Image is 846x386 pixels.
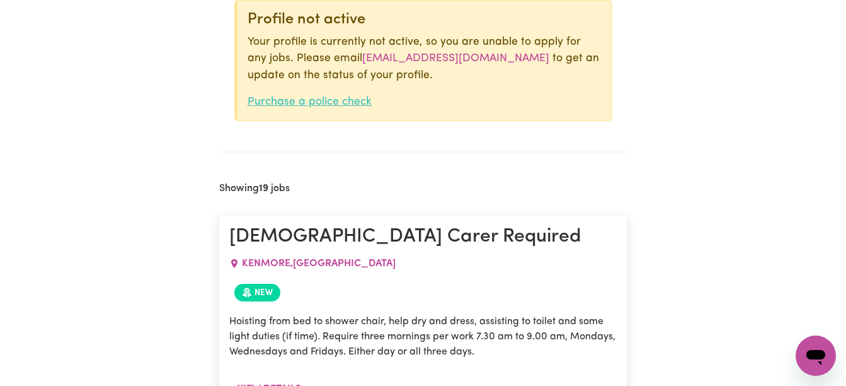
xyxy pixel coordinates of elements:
[219,183,290,195] h2: Showing jobs
[229,314,617,360] p: Hoisting from bed to shower chair, help dry and dress, assisting to toilet and some light duties ...
[242,259,396,269] span: KENMORE , [GEOGRAPHIC_DATA]
[248,96,372,107] a: Purchase a police check
[248,34,602,84] p: Your profile is currently not active, so you are unable to apply for any jobs. Please email to ge...
[234,284,280,301] span: Job posted within the last 30 days
[248,11,602,29] div: Profile not active
[796,336,836,376] iframe: Button to launch messaging window
[362,53,549,64] a: [EMAIL_ADDRESS][DOMAIN_NAME]
[259,184,268,194] b: 19
[229,226,617,249] h1: [DEMOGRAPHIC_DATA] Carer Required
